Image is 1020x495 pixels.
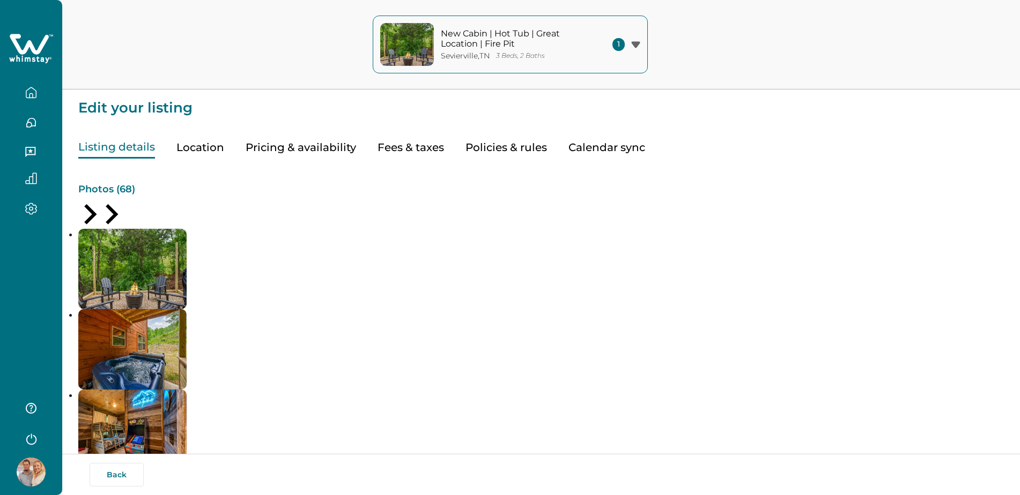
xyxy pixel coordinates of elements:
[78,389,187,470] li: 3 of 68
[90,463,144,486] button: Back
[78,184,1004,195] p: Photos ( 68 )
[612,38,625,51] span: 1
[176,137,224,159] button: Location
[78,89,1004,115] p: Edit your listing
[78,204,100,225] button: Previous slide
[441,28,586,49] p: New Cabin | Hot Tub | Great Location | Fire Pit
[373,16,648,73] button: property-coverNew Cabin | Hot Tub | Great Location | Fire PitSevierville,TN3 Beds, 2 Baths1
[78,229,187,309] img: list-photos
[78,137,155,159] button: Listing details
[496,52,545,60] p: 3 Beds, 2 Baths
[78,309,187,389] img: list-photos
[78,389,187,470] img: list-photos
[100,204,121,225] button: Next slide
[78,309,187,389] li: 2 of 68
[378,137,444,159] button: Fees & taxes
[568,137,645,159] button: Calendar sync
[441,51,490,61] p: Sevierville , TN
[380,23,434,66] img: property-cover
[78,229,187,309] li: 1 of 68
[17,457,46,486] img: Whimstay Host
[246,137,356,159] button: Pricing & availability
[465,137,547,159] button: Policies & rules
